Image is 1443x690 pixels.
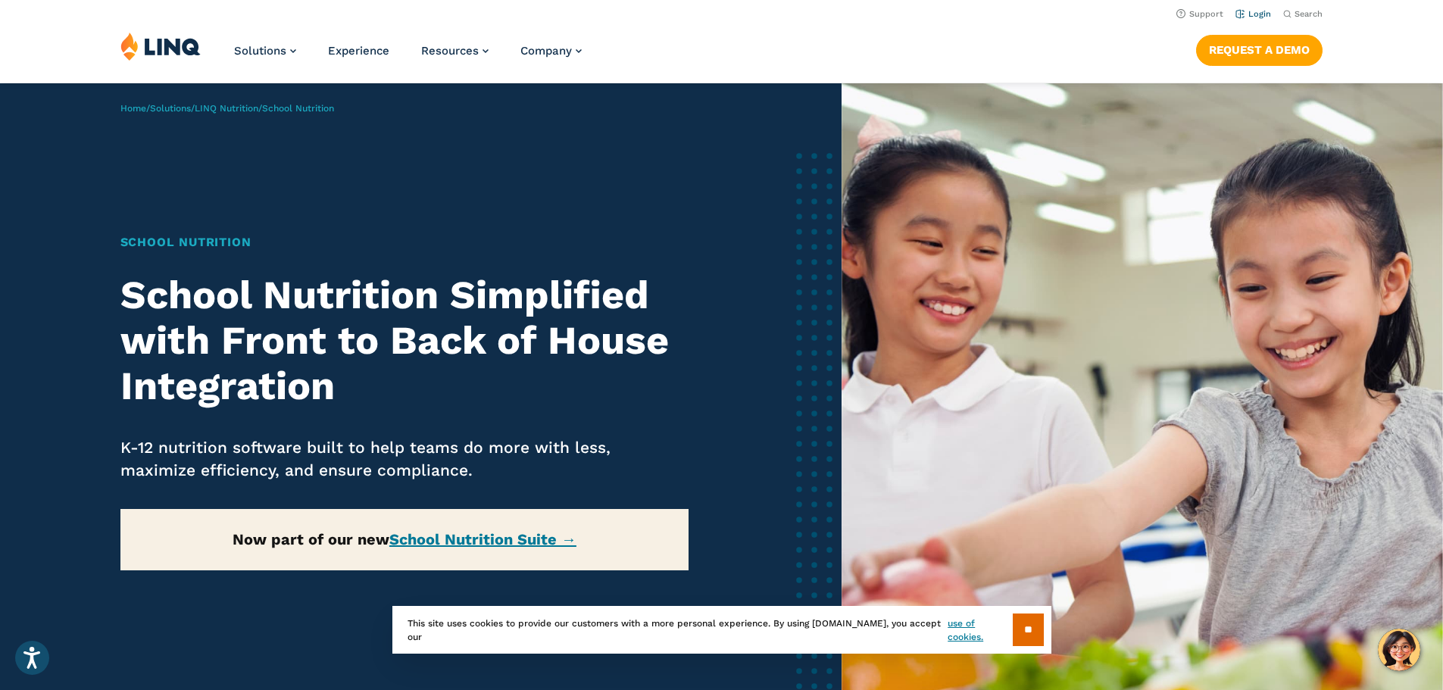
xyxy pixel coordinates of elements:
a: LINQ Nutrition [195,103,258,114]
nav: Primary Navigation [234,32,582,82]
p: K-12 nutrition software built to help teams do more with less, maximize efficiency, and ensure co... [120,436,689,482]
span: Resources [421,44,479,58]
img: LINQ | K‑12 Software [120,32,201,61]
span: / / / [120,103,334,114]
span: Company [520,44,572,58]
button: Hello, have a question? Let’s chat. [1378,629,1420,671]
a: Solutions [234,44,296,58]
a: Request a Demo [1196,35,1323,65]
a: use of cookies. [948,617,1012,644]
nav: Button Navigation [1196,32,1323,65]
a: Company [520,44,582,58]
a: Login [1235,9,1271,19]
div: This site uses cookies to provide our customers with a more personal experience. By using [DOMAIN... [392,606,1051,654]
a: Support [1176,9,1223,19]
a: Solutions [150,103,191,114]
a: Home [120,103,146,114]
span: Solutions [234,44,286,58]
h1: School Nutrition [120,233,689,251]
strong: Now part of our new [233,530,576,548]
a: Resources [421,44,489,58]
a: School Nutrition Suite → [389,530,576,548]
a: Experience [328,44,389,58]
button: Open Search Bar [1283,8,1323,20]
h2: School Nutrition Simplified with Front to Back of House Integration [120,273,689,408]
span: School Nutrition [262,103,334,114]
span: Search [1295,9,1323,19]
